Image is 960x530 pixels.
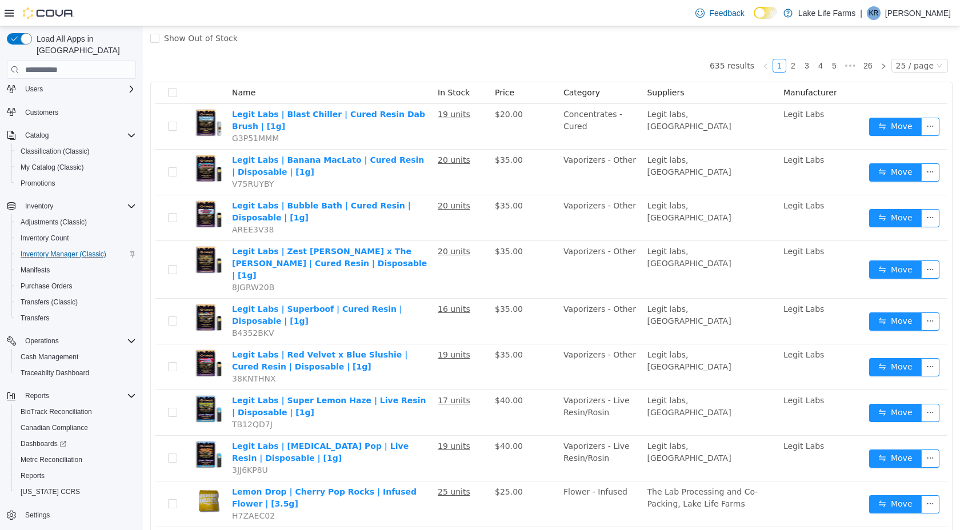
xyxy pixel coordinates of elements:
span: Adjustments (Classic) [21,218,87,227]
button: Catalog [21,129,53,142]
li: 635 results [567,33,611,46]
span: Inventory [21,199,136,213]
span: Legit Labs [641,370,681,379]
button: icon: swapMove [726,286,779,304]
button: icon: swapMove [726,469,779,487]
span: Traceabilty Dashboard [16,366,136,380]
span: The Lab Processing and Co-Packing, Lake Life Farms [504,461,615,482]
span: Load All Apps in [GEOGRAPHIC_DATA] [32,33,136,56]
a: Legit Labs | Bubble Bath | Cured Resin | Disposable | [1g] [89,175,268,196]
span: Catalog [25,131,49,140]
a: 3 [658,33,670,46]
span: Legit labs, [GEOGRAPHIC_DATA] [504,278,588,299]
span: 38KNTHNX [89,348,133,357]
a: Metrc Reconciliation [16,453,87,467]
span: B4352BKV [89,302,131,311]
button: icon: swapMove [726,234,779,252]
span: KR [869,6,879,20]
li: 3 [657,33,671,46]
i: icon: right [737,37,744,43]
a: 1 [630,33,643,46]
span: Legit Labs [641,83,681,93]
span: Price [352,62,371,71]
span: In Stock [295,62,327,71]
a: 26 [717,33,733,46]
span: Legit Labs [641,220,681,230]
button: Reports [21,389,54,403]
span: $25.00 [352,461,380,470]
span: $35.00 [352,129,380,138]
button: icon: swapMove [726,137,779,155]
a: Legit Labs | Blast Chiller | Cured Resin Dab Brush | [1g] [89,83,282,105]
span: Customers [25,108,58,117]
span: $40.00 [352,415,380,424]
button: icon: ellipsis [778,423,797,441]
a: Purchase Orders [16,279,77,293]
button: icon: ellipsis [778,469,797,487]
a: Legit Labs | Superboof | Cured Resin | Disposable | [1g] [89,278,259,299]
span: Legit labs, [GEOGRAPHIC_DATA] [504,415,588,436]
p: [PERSON_NAME] [885,6,951,20]
a: Inventory Count [16,231,74,245]
a: Legit Labs | Super Lemon Haze | Live Resin | Disposable | [1g] [89,370,283,391]
button: Purchase Orders [11,278,141,294]
a: Lemon Drop | Cherry Pop Rocks | Infused Flower | [3.5g] [89,461,274,482]
i: icon: left [619,37,626,43]
a: Promotions [16,176,60,190]
span: AREE3V38 [89,199,131,208]
span: $20.00 [352,83,380,93]
button: icon: swapMove [726,183,779,201]
li: Next Page [734,33,747,46]
span: Metrc Reconciliation [21,455,82,464]
span: Feedback [709,7,744,19]
span: Inventory Manager (Classic) [21,250,106,259]
a: Customers [21,106,63,119]
button: Reports [11,468,141,484]
u: 20 units [295,175,327,184]
a: Legit Labs | Red Velvet x Blue Slushie | Cured Resin | Disposable | [1g] [89,324,265,345]
td: Vaporizers - Other [416,215,499,272]
span: My Catalog (Classic) [16,160,136,174]
u: 17 units [295,370,327,379]
span: Washington CCRS [16,485,136,499]
a: Dashboards [11,436,141,452]
div: Kate Rossow [867,6,881,20]
td: Flower - Infused [416,455,499,501]
img: Legit Labs | Superboof | Cured Resin | Disposable | [1g] hero shot [51,277,80,306]
span: Cash Management [21,352,78,362]
span: Promotions [16,176,136,190]
span: Operations [21,334,136,348]
button: Inventory [2,198,141,214]
li: Next 5 Pages [698,33,717,46]
u: 19 units [295,83,327,93]
a: Manifests [16,263,54,277]
p: Lake Life Farms [798,6,855,20]
span: H7ZAEC02 [89,485,132,494]
span: Reports [21,471,45,480]
span: Manufacturer [641,62,694,71]
button: Users [21,82,47,96]
td: Vaporizers - Live Resin/Rosin [416,409,499,455]
span: Legit Labs [641,129,681,138]
button: Transfers [11,310,141,326]
a: Classification (Classic) [16,144,94,158]
button: Operations [21,334,63,348]
span: Transfers (Classic) [16,295,136,309]
button: icon: swapMove [726,423,779,441]
button: icon: ellipsis [778,91,797,110]
button: Operations [2,333,141,349]
span: Settings [21,508,136,522]
i: icon: down [793,36,800,44]
span: Customers [21,105,136,119]
button: BioTrack Reconciliation [11,404,141,420]
span: Legit Labs [641,278,681,287]
span: Legit labs, [GEOGRAPHIC_DATA] [504,220,588,242]
span: Purchase Orders [16,279,136,293]
button: icon: ellipsis [778,234,797,252]
a: Reports [16,469,49,483]
a: 2 [644,33,657,46]
button: Inventory [21,199,58,213]
li: Previous Page [616,33,630,46]
span: Traceabilty Dashboard [21,368,89,378]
